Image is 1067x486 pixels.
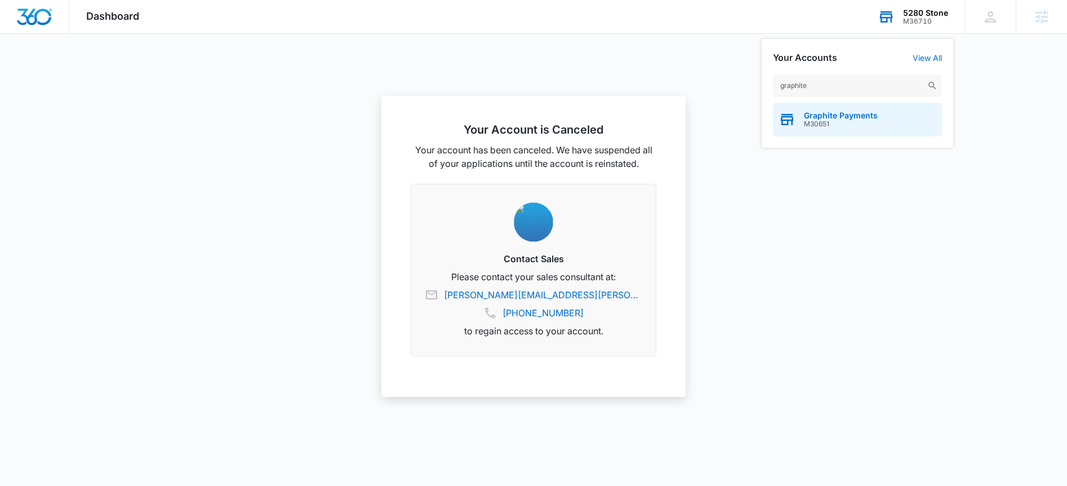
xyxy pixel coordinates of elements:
[804,120,878,128] span: M30651
[503,306,584,320] a: [PHONE_NUMBER]
[804,111,878,120] span: Graphite Payments
[773,74,942,97] input: Search Accounts
[773,52,837,63] h2: Your Accounts
[411,143,656,170] p: Your account has been canceled. We have suspended all of your applications until the account is r...
[411,123,656,136] h2: Your Account is Canceled
[86,10,139,22] span: Dashboard
[903,8,948,17] div: account name
[444,288,642,302] a: [PERSON_NAME][EMAIL_ADDRESS][PERSON_NAME][DOMAIN_NAME]
[773,103,942,136] button: Graphite PaymentsM30651
[903,17,948,25] div: account id
[913,53,942,63] a: View All
[425,270,642,338] p: Please contact your sales consultant at: to regain access to your account.
[425,252,642,266] h3: Contact Sales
